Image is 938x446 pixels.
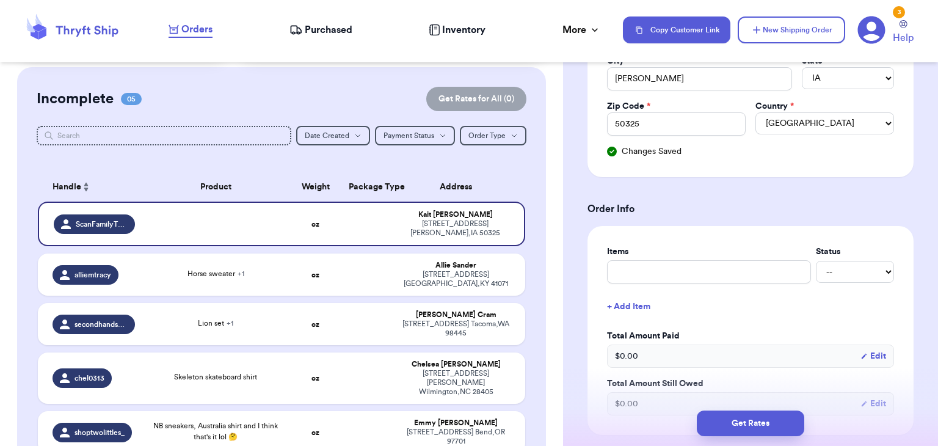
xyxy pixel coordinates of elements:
[587,202,914,216] h3: Order Info
[401,320,511,338] div: [STREET_ADDRESS] Tacoma , WA 98445
[198,320,233,327] span: Lion set
[738,16,845,43] button: New Shipping Order
[562,23,601,37] div: More
[602,293,899,320] button: + Add Item
[816,246,894,258] label: Status
[622,145,682,158] span: Changes Saved
[860,350,886,362] button: Edit
[37,89,114,109] h2: Incomplete
[615,350,638,362] span: $ 0.00
[468,132,506,139] span: Order Type
[607,246,811,258] label: Items
[227,320,233,327] span: + 1
[311,321,319,328] strong: oz
[238,270,244,277] span: + 1
[755,100,794,112] label: Country
[181,22,213,37] span: Orders
[311,271,319,279] strong: oz
[893,6,905,18] div: 3
[142,172,289,202] th: Product
[289,23,352,37] a: Purchased
[153,422,278,441] span: NB sneakers, Australia shirt and I think that's it lol 🤔
[401,310,511,320] div: [PERSON_NAME] Cram
[401,419,511,428] div: Emmy [PERSON_NAME]
[607,330,894,342] label: Total Amount Paid
[429,23,485,37] a: Inventory
[81,180,91,194] button: Sort ascending
[401,261,511,270] div: Allie Sander
[311,221,319,228] strong: oz
[893,20,914,45] a: Help
[401,369,511,397] div: [STREET_ADDRESS][PERSON_NAME] Wilmington , NC 28405
[75,428,125,437] span: shoptwolittles_
[305,23,352,37] span: Purchased
[37,126,291,145] input: Search
[375,126,455,145] button: Payment Status
[311,429,319,436] strong: oz
[857,16,885,44] a: 3
[607,378,894,390] label: Total Amount Still Owed
[311,375,319,382] strong: oz
[401,428,511,446] div: [STREET_ADDRESS] Bend , OR 97701
[607,112,746,136] input: 12345
[401,210,509,219] div: Kait [PERSON_NAME]
[75,373,104,383] span: chel0313
[460,126,526,145] button: Order Type
[426,87,526,111] button: Get Rates for All (0)
[174,373,257,381] span: Skeleton skateboard shirt
[401,360,511,369] div: Chelsea [PERSON_NAME]
[121,93,142,105] span: 05
[623,16,730,43] button: Copy Customer Link
[401,219,509,238] div: [STREET_ADDRESS] [PERSON_NAME] , IA 50325
[305,132,349,139] span: Date Created
[187,270,244,277] span: Horse sweater
[401,270,511,288] div: [STREET_ADDRESS] [GEOGRAPHIC_DATA] , KY 41071
[697,411,804,436] button: Get Rates
[296,126,370,145] button: Date Created
[607,100,650,112] label: Zip Code
[394,172,525,202] th: Address
[75,270,111,280] span: alliemtracy
[442,23,485,37] span: Inventory
[893,31,914,45] span: Help
[75,320,128,329] span: secondhandsmiles
[860,398,886,410] button: Edit
[615,398,638,410] span: $ 0.00
[169,22,213,38] a: Orders
[289,172,342,202] th: Weight
[76,219,128,229] span: ScanFamilyThrifts
[384,132,434,139] span: Payment Status
[53,181,81,194] span: Handle
[341,172,394,202] th: Package Type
